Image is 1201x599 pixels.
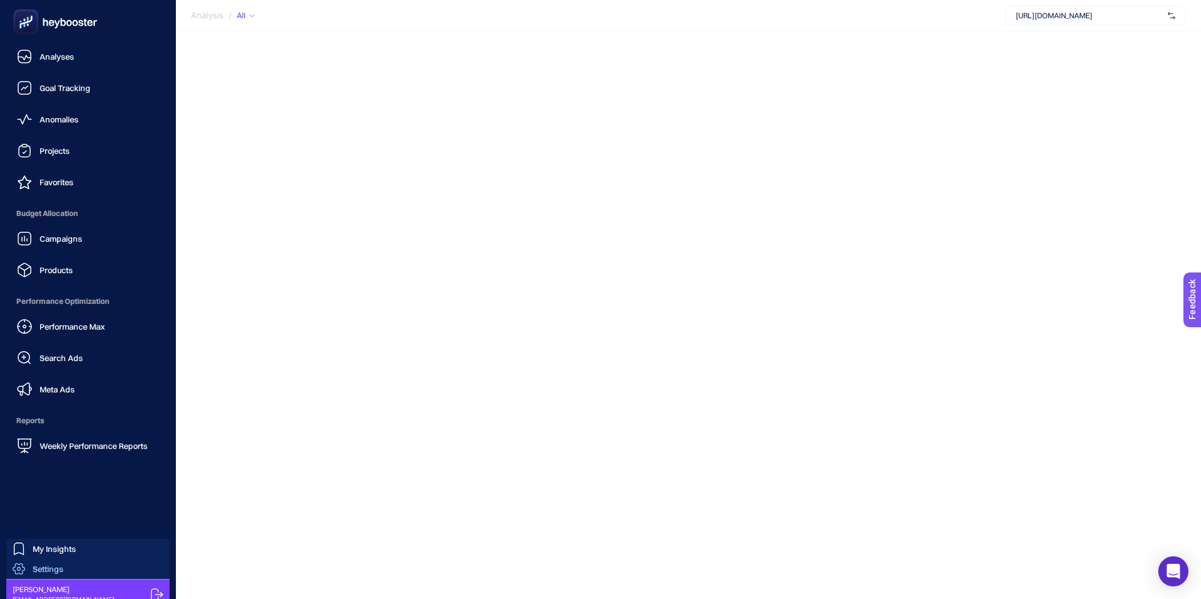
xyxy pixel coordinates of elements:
[40,114,79,124] span: Anomalies
[40,353,83,363] span: Search Ads
[10,345,166,370] a: Search Ads
[10,377,166,402] a: Meta Ads
[6,539,170,559] a: My Insights
[1168,9,1175,22] img: svg%3e
[10,201,166,226] span: Budget Allocation
[1158,556,1188,586] div: Open Intercom Messenger
[229,10,232,20] span: /
[33,544,76,554] span: My Insights
[40,265,73,275] span: Products
[10,433,166,458] a: Weekly Performance Reports
[6,559,170,579] a: Settings
[33,564,63,574] span: Settings
[40,234,82,244] span: Campaigns
[40,83,90,93] span: Goal Tracking
[10,170,166,195] a: Favorites
[10,138,166,163] a: Projects
[8,4,48,14] span: Feedback
[40,384,75,394] span: Meta Ads
[237,11,254,21] div: All
[191,11,224,21] span: Analysis
[40,51,74,62] span: Analyses
[1016,11,1163,21] span: [URL][DOMAIN_NAME]
[10,289,166,314] span: Performance Optimization
[10,107,166,132] a: Anomalies
[13,585,114,595] span: [PERSON_NAME]
[10,44,166,69] a: Analyses
[40,146,70,156] span: Projects
[10,226,166,251] a: Campaigns
[40,177,73,187] span: Favorites
[10,75,166,100] a: Goal Tracking
[10,408,166,433] span: Reports
[40,321,105,332] span: Performance Max
[10,257,166,283] a: Products
[10,314,166,339] a: Performance Max
[40,441,148,451] span: Weekly Performance Reports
